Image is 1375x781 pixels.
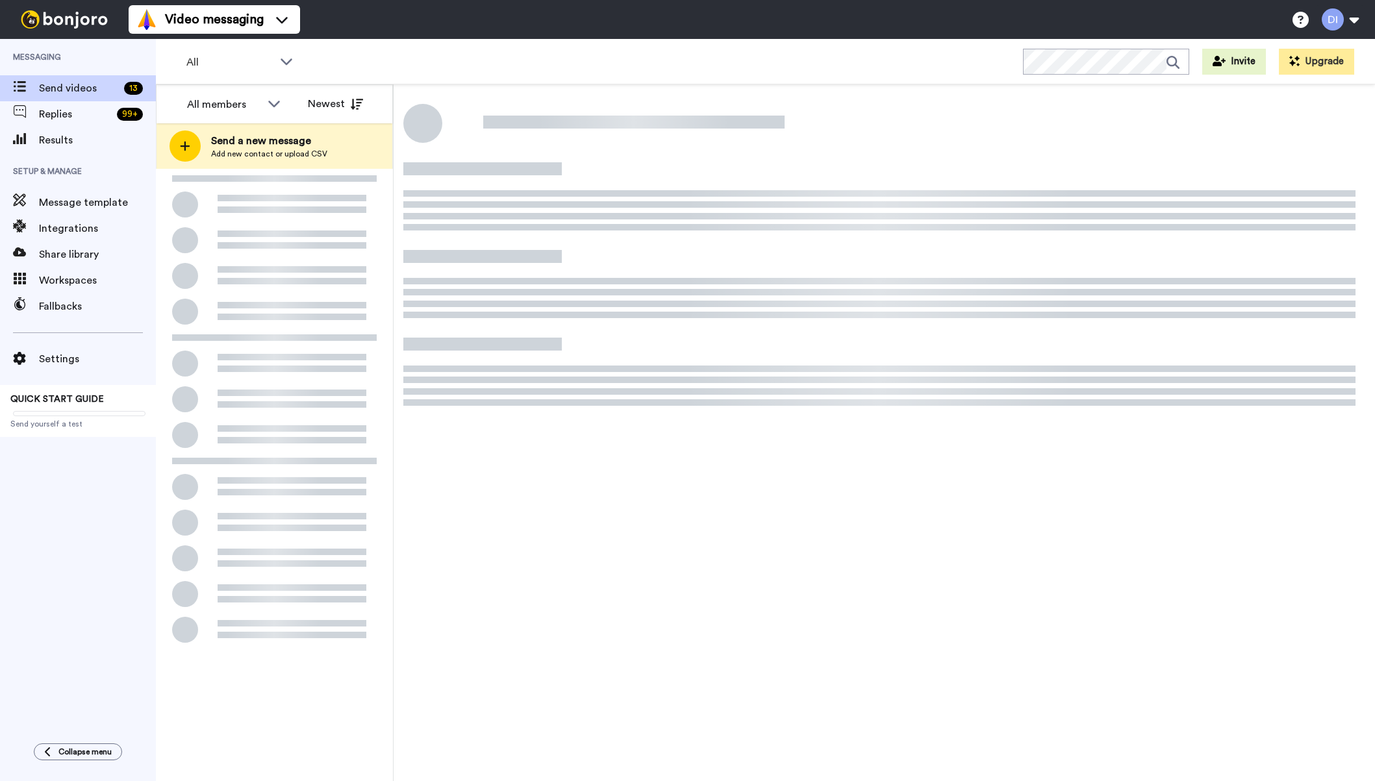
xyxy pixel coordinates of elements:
span: Results [39,132,156,148]
span: Integrations [39,221,156,236]
span: Message template [39,195,156,210]
img: vm-color.svg [136,9,157,30]
span: Replies [39,106,112,122]
span: Fallbacks [39,299,156,314]
span: Share library [39,247,156,262]
span: QUICK START GUIDE [10,395,104,404]
button: Invite [1202,49,1266,75]
span: Collapse menu [58,747,112,757]
span: Send a new message [211,133,327,149]
button: Upgrade [1279,49,1354,75]
img: bj-logo-header-white.svg [16,10,113,29]
div: 13 [124,82,143,95]
span: Settings [39,351,156,367]
span: Add new contact or upload CSV [211,149,327,159]
span: Video messaging [165,10,264,29]
span: Workspaces [39,273,156,288]
span: All [186,55,273,70]
span: Send yourself a test [10,419,145,429]
div: 99 + [117,108,143,121]
span: Send videos [39,81,119,96]
button: Collapse menu [34,743,122,760]
div: All members [187,97,261,112]
button: Newest [298,91,373,117]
